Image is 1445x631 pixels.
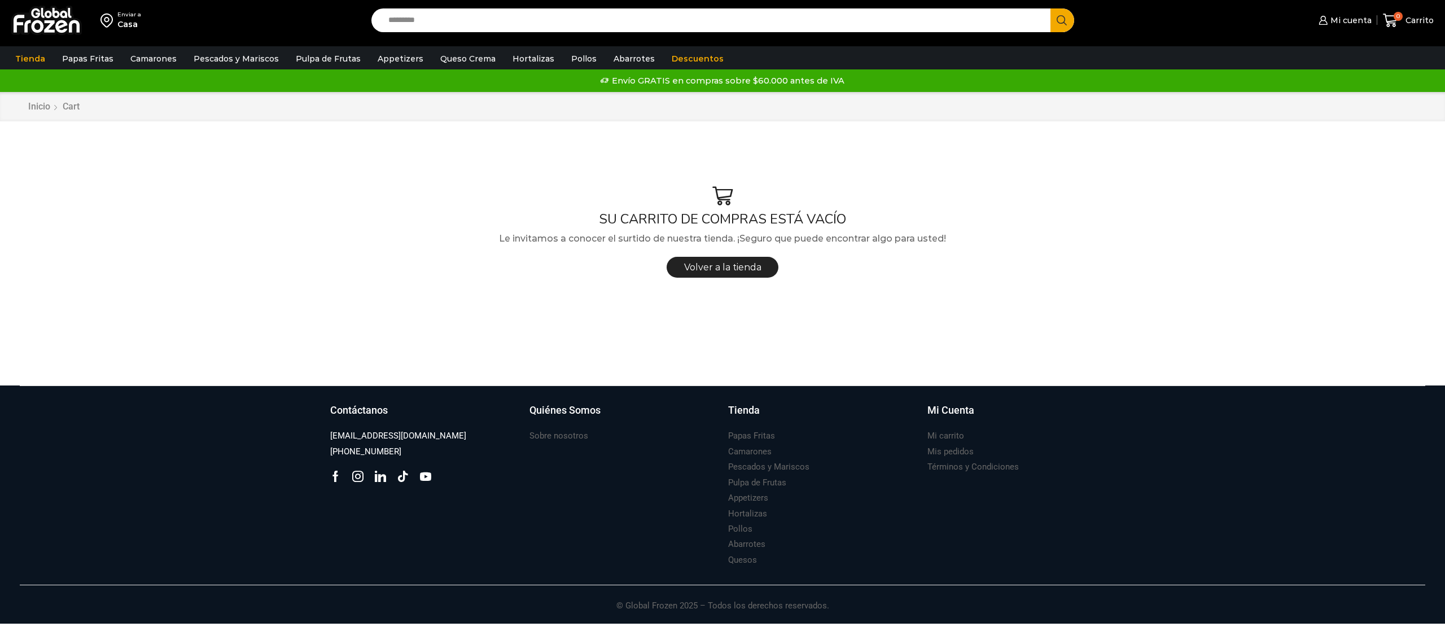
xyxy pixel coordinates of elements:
[728,459,809,475] a: Pescados y Mariscos
[20,231,1425,246] p: Le invitamos a conocer el surtido de nuestra tienda. ¡Seguro que puede encontrar algo para usted!
[728,522,752,537] a: Pollos
[608,48,660,69] a: Abarrotes
[330,430,466,442] h3: [EMAIL_ADDRESS][DOMAIN_NAME]
[728,475,786,490] a: Pulpa de Frutas
[1316,9,1371,32] a: Mi cuenta
[1050,8,1074,32] button: Search button
[728,523,752,535] h3: Pollos
[728,403,916,429] a: Tienda
[1394,12,1403,21] span: 0
[728,537,765,552] a: Abarrotes
[330,403,388,418] h3: Contáctanos
[188,48,284,69] a: Pescados y Mariscos
[728,446,772,458] h3: Camarones
[728,430,775,442] h3: Papas Fritas
[330,444,401,459] a: [PHONE_NUMBER]
[507,48,560,69] a: Hortalizas
[927,430,964,442] h3: Mi carrito
[728,403,760,418] h3: Tienda
[20,211,1425,227] h1: SU CARRITO DE COMPRAS ESTÁ VACÍO
[1403,15,1434,26] span: Carrito
[325,585,1120,612] p: © Global Frozen 2025 – Todos los derechos reservados.
[372,48,429,69] a: Appetizers
[728,553,757,568] a: Quesos
[1328,15,1372,26] span: Mi cuenta
[529,430,588,442] h3: Sobre nosotros
[728,490,768,506] a: Appetizers
[927,403,974,418] h3: Mi Cuenta
[927,459,1019,475] a: Términos y Condiciones
[666,48,729,69] a: Descuentos
[927,446,974,458] h3: Mis pedidos
[529,403,717,429] a: Quiénes Somos
[728,477,786,489] h3: Pulpa de Frutas
[728,444,772,459] a: Camarones
[330,428,466,444] a: [EMAIL_ADDRESS][DOMAIN_NAME]
[728,492,768,504] h3: Appetizers
[728,506,767,522] a: Hortalizas
[10,48,51,69] a: Tienda
[117,19,141,30] div: Casa
[529,428,588,444] a: Sobre nosotros
[330,446,401,458] h3: [PHONE_NUMBER]
[100,11,117,30] img: address-field-icon.svg
[1383,7,1434,34] a: 0 Carrito
[330,403,518,429] a: Contáctanos
[927,444,974,459] a: Mis pedidos
[667,257,779,278] a: Volver a la tienda
[290,48,366,69] a: Pulpa de Frutas
[566,48,602,69] a: Pollos
[28,100,51,113] a: Inicio
[117,11,141,19] div: Enviar a
[529,403,601,418] h3: Quiénes Somos
[927,403,1115,429] a: Mi Cuenta
[927,461,1019,473] h3: Términos y Condiciones
[927,428,964,444] a: Mi carrito
[728,461,809,473] h3: Pescados y Mariscos
[728,554,757,566] h3: Quesos
[684,262,761,273] span: Volver a la tienda
[728,428,775,444] a: Papas Fritas
[125,48,182,69] a: Camarones
[728,508,767,520] h3: Hortalizas
[435,48,501,69] a: Queso Crema
[63,101,80,112] span: Cart
[56,48,119,69] a: Papas Fritas
[728,538,765,550] h3: Abarrotes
